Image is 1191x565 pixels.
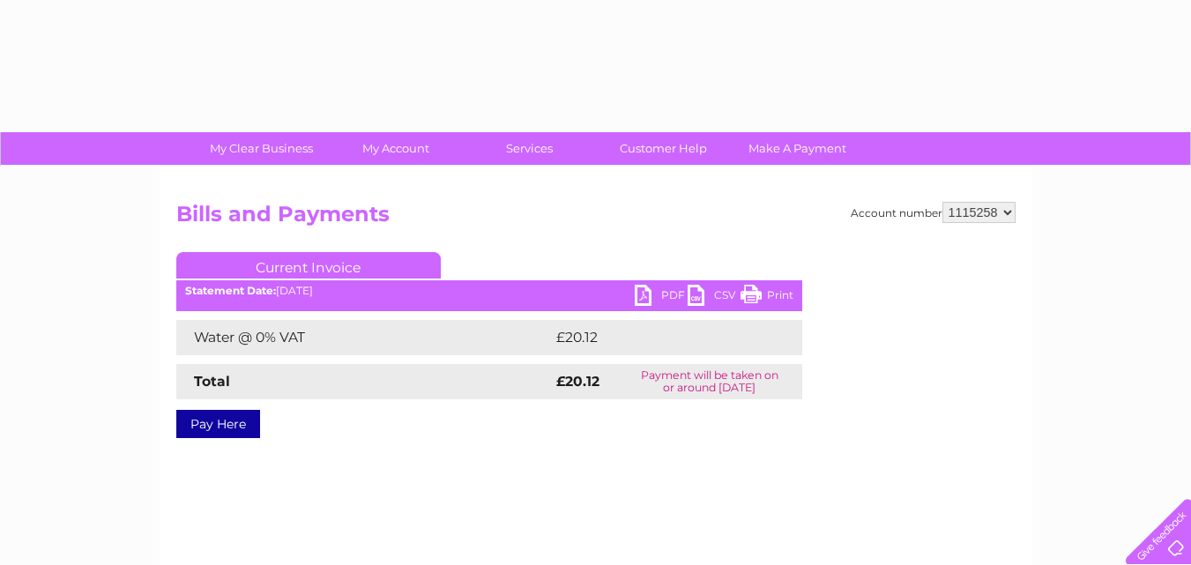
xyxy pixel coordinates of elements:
td: Payment will be taken on or around [DATE] [617,364,802,399]
a: Services [457,132,602,165]
a: Pay Here [176,410,260,438]
a: Print [741,285,793,310]
a: PDF [635,285,688,310]
a: My Account [323,132,468,165]
strong: £20.12 [556,373,599,390]
a: My Clear Business [189,132,334,165]
td: £20.12 [552,320,765,355]
strong: Total [194,373,230,390]
a: Make A Payment [725,132,870,165]
a: CSV [688,285,741,310]
h2: Bills and Payments [176,202,1016,235]
div: Account number [851,202,1016,223]
b: Statement Date: [185,284,276,297]
div: [DATE] [176,285,802,297]
a: Current Invoice [176,252,441,279]
td: Water @ 0% VAT [176,320,552,355]
a: Customer Help [591,132,736,165]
